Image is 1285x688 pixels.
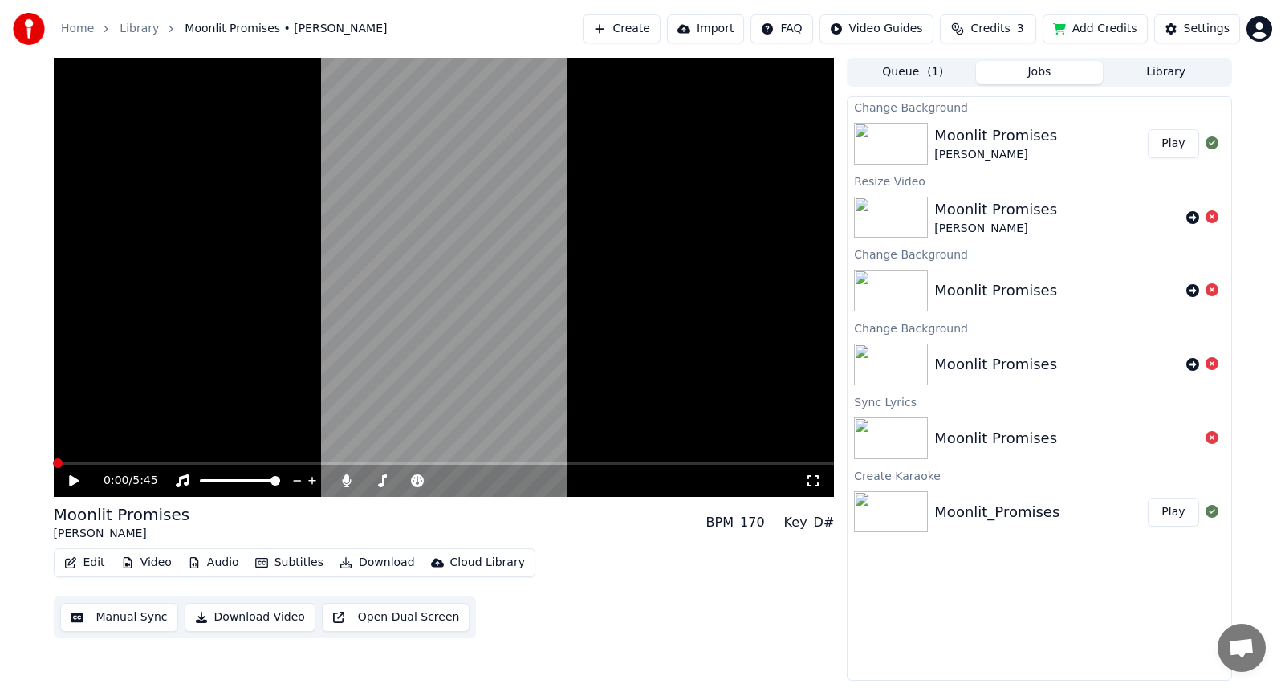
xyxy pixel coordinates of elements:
button: Add Credits [1043,14,1148,43]
div: Moonlit Promises [934,279,1057,302]
button: Open Dual Screen [322,603,470,632]
a: Library [120,21,159,37]
div: / [104,473,142,489]
button: Download Video [185,603,315,632]
button: Credits3 [940,14,1036,43]
button: Audio [181,552,246,574]
button: Play [1148,129,1198,158]
div: Resize Video [848,171,1230,190]
div: Settings [1184,21,1230,37]
button: Manual Sync [60,603,178,632]
span: 0:00 [104,473,128,489]
button: Edit [58,552,112,574]
span: Moonlit Promises • [PERSON_NAME] [185,21,387,37]
div: Moonlit Promises [934,427,1057,450]
div: Change Background [848,318,1230,337]
div: Moonlit_Promises [934,501,1059,523]
div: [PERSON_NAME] [934,221,1057,237]
button: Download [333,552,421,574]
button: Subtitles [249,552,330,574]
span: ( 1 ) [927,64,943,80]
div: 170 [740,513,765,532]
div: Moonlit Promises [934,198,1057,221]
div: Change Background [848,97,1230,116]
button: Video [115,552,178,574]
button: Create [583,14,661,43]
a: 채팅 열기 [1218,624,1266,672]
div: Moonlit Promises [934,353,1057,376]
div: D# [814,513,835,532]
button: Settings [1154,14,1240,43]
button: Import [667,14,744,43]
div: [PERSON_NAME] [934,147,1057,163]
img: youka [13,13,45,45]
span: 3 [1017,21,1024,37]
div: Create Karaoke [848,466,1230,485]
button: Jobs [976,61,1103,84]
button: Video Guides [819,14,933,43]
div: Moonlit Promises [934,124,1057,147]
div: [PERSON_NAME] [54,526,190,542]
button: Play [1148,498,1198,527]
nav: breadcrumb [61,21,388,37]
button: FAQ [750,14,812,43]
div: Sync Lyrics [848,392,1230,411]
span: Credits [970,21,1010,37]
button: Queue [849,61,976,84]
a: Home [61,21,94,37]
div: Cloud Library [450,555,525,571]
div: BPM [706,513,734,532]
button: Library [1103,61,1230,84]
div: Key [784,513,807,532]
div: Change Background [848,244,1230,263]
span: 5:45 [132,473,157,489]
div: Moonlit Promises [54,503,190,526]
